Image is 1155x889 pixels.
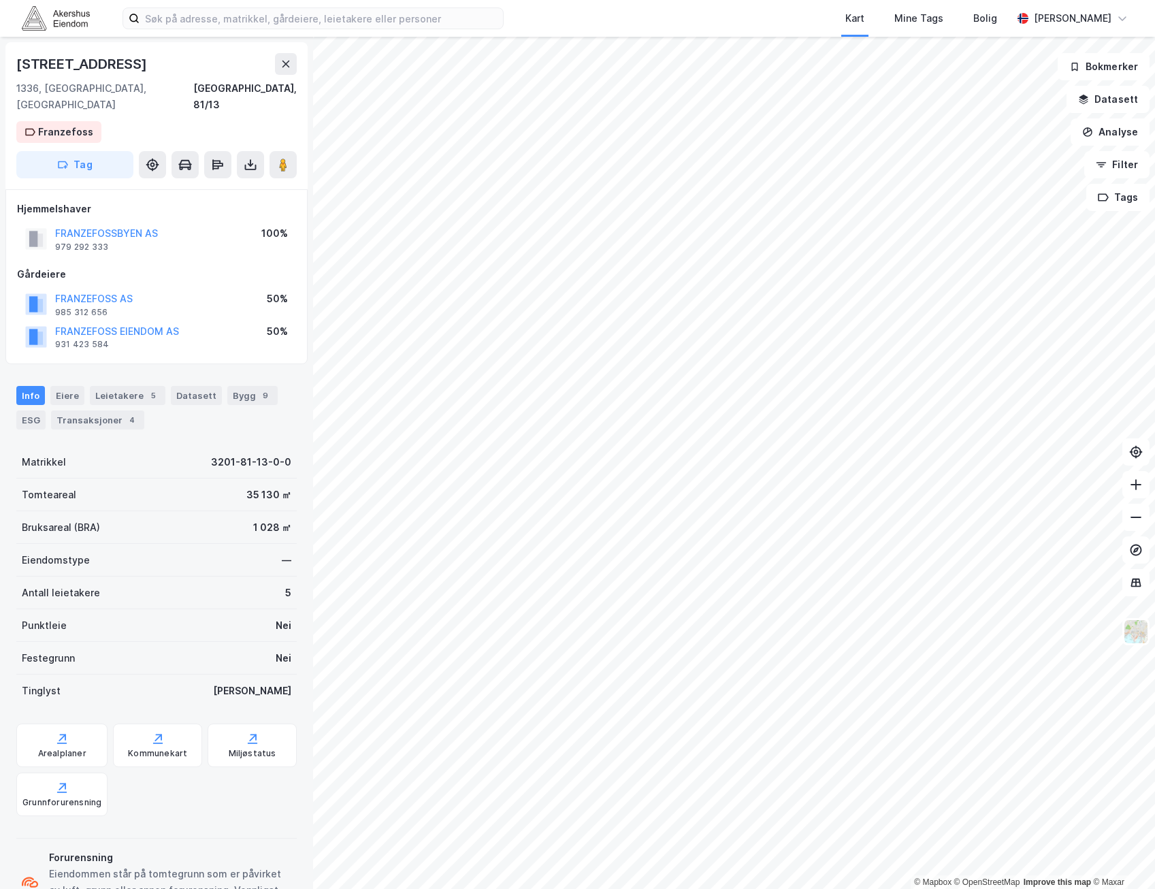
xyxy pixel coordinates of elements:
[1086,184,1150,211] button: Tags
[246,487,291,503] div: 35 130 ㎡
[259,389,272,402] div: 9
[16,410,46,430] div: ESG
[51,410,144,430] div: Transaksjoner
[276,650,291,666] div: Nei
[282,552,291,568] div: —
[38,124,93,140] div: Franzefoss
[90,386,165,405] div: Leietakere
[140,8,503,29] input: Søk på adresse, matrikkel, gårdeiere, leietakere eller personer
[276,617,291,634] div: Nei
[1087,824,1155,889] iframe: Chat Widget
[17,266,296,282] div: Gårdeiere
[253,519,291,536] div: 1 028 ㎡
[22,454,66,470] div: Matrikkel
[227,386,278,405] div: Bygg
[229,748,276,759] div: Miljøstatus
[22,650,75,666] div: Festegrunn
[1087,824,1155,889] div: Kontrollprogram for chat
[954,877,1020,887] a: OpenStreetMap
[267,323,288,340] div: 50%
[1071,118,1150,146] button: Analyse
[38,748,86,759] div: Arealplaner
[125,413,139,427] div: 4
[22,797,101,808] div: Grunnforurensning
[22,585,100,601] div: Antall leietakere
[16,80,193,113] div: 1336, [GEOGRAPHIC_DATA], [GEOGRAPHIC_DATA]
[22,6,90,30] img: akershus-eiendom-logo.9091f326c980b4bce74ccdd9f866810c.svg
[1123,619,1149,645] img: Z
[22,519,100,536] div: Bruksareal (BRA)
[50,386,84,405] div: Eiere
[55,242,108,253] div: 979 292 333
[285,585,291,601] div: 5
[1084,151,1150,178] button: Filter
[1058,53,1150,80] button: Bokmerker
[914,877,951,887] a: Mapbox
[213,683,291,699] div: [PERSON_NAME]
[267,291,288,307] div: 50%
[146,389,160,402] div: 5
[55,307,108,318] div: 985 312 656
[845,10,864,27] div: Kart
[211,454,291,470] div: 3201-81-13-0-0
[49,850,291,866] div: Forurensning
[1067,86,1150,113] button: Datasett
[261,225,288,242] div: 100%
[16,386,45,405] div: Info
[55,339,109,350] div: 931 423 584
[193,80,297,113] div: [GEOGRAPHIC_DATA], 81/13
[1034,10,1111,27] div: [PERSON_NAME]
[894,10,943,27] div: Mine Tags
[16,151,133,178] button: Tag
[22,617,67,634] div: Punktleie
[973,10,997,27] div: Bolig
[16,53,150,75] div: [STREET_ADDRESS]
[22,552,90,568] div: Eiendomstype
[22,487,76,503] div: Tomteareal
[171,386,222,405] div: Datasett
[22,683,61,699] div: Tinglyst
[128,748,187,759] div: Kommunekart
[17,201,296,217] div: Hjemmelshaver
[1024,877,1091,887] a: Improve this map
